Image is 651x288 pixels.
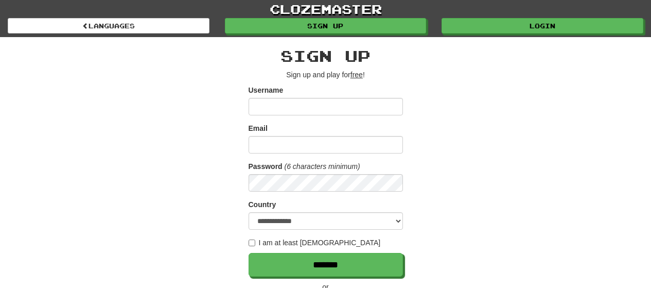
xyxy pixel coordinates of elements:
a: Languages [8,18,209,33]
a: Login [442,18,643,33]
label: Username [249,85,284,95]
em: (6 characters minimum) [285,162,360,171]
label: I am at least [DEMOGRAPHIC_DATA] [249,238,381,248]
u: free [350,71,363,79]
h2: Sign up [249,47,403,64]
a: Sign up [225,18,427,33]
input: I am at least [DEMOGRAPHIC_DATA] [249,240,255,246]
label: Email [249,123,268,133]
label: Password [249,161,283,172]
label: Country [249,199,276,210]
p: Sign up and play for ! [249,70,403,80]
